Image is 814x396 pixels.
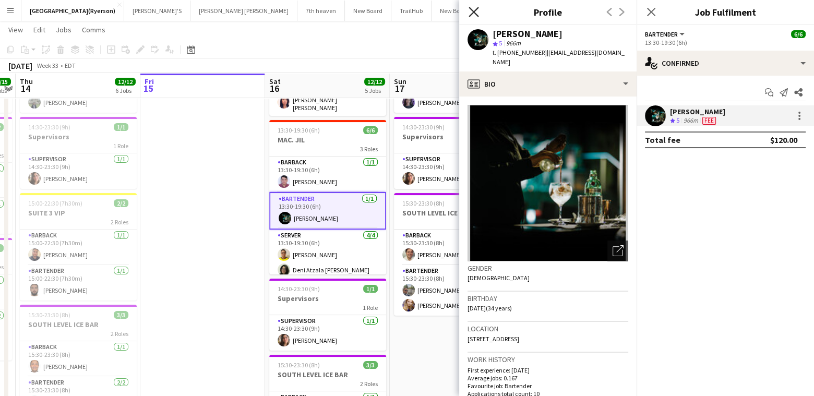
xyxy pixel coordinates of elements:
h3: MAC. JIL [269,135,386,145]
app-card-role: BARTENDER1/113:30-19:30 (6h)[PERSON_NAME] [269,192,386,230]
span: 1 Role [113,142,128,150]
span: 15:30-23:30 (8h) [28,311,70,319]
button: 7th heaven [297,1,345,21]
h3: Supervisors [394,132,511,141]
div: Crew has different fees then in role [700,116,718,125]
div: 15:00-22:30 (7h30m)2/2SUITE 3 VIP2 RolesBARBACK1/115:00-22:30 (7h30m)[PERSON_NAME]BARTENDER1/115:... [20,193,137,301]
span: 5 [676,116,679,124]
span: Sat [269,77,281,86]
app-card-role: BARBACK1/115:00-22:30 (7h30m)[PERSON_NAME] [20,230,137,265]
button: New Board [432,1,478,21]
div: 966m [681,116,700,125]
img: Crew avatar or photo [468,105,628,261]
app-job-card: 15:30-23:30 (8h)3/3SOUTH LEVEL ICE BAR2 RolesBARBACK1/115:30-23:30 (8h)[PERSON_NAME]BARTENDER2/21... [394,193,511,316]
h3: SOUTH LEVEL ICE BAR [269,370,386,379]
span: 12/12 [364,78,385,86]
span: 6/6 [791,30,806,38]
span: t. [PHONE_NUMBER] [493,49,547,56]
button: [GEOGRAPHIC_DATA](Ryerson) [21,1,124,21]
h3: Supervisors [20,132,137,141]
span: 14:30-23:30 (9h) [28,123,70,131]
span: Comms [82,25,105,34]
a: Comms [78,23,110,37]
span: 3 Roles [360,145,378,153]
span: BARTENDER [645,30,678,38]
p: Favourite job: Bartender [468,382,628,390]
div: [PERSON_NAME] [493,29,562,39]
div: 13:30-19:30 (6h) [645,39,806,46]
span: 1/1 [114,123,128,131]
p: First experience: [DATE] [468,366,628,374]
button: [PERSON_NAME]'S [124,1,190,21]
app-card-role: SUPERVISOR1/114:30-23:30 (9h)[PERSON_NAME] [20,153,137,189]
div: 6 Jobs [115,87,135,94]
app-job-card: 14:30-23:30 (9h)1/1Supervisors1 RoleSUPERVISOR1/114:30-23:30 (9h)[PERSON_NAME] [269,279,386,351]
app-card-role: BARBACK1/115:30-23:30 (8h)[PERSON_NAME] [394,230,511,265]
span: 6/6 [363,126,378,134]
span: 3/3 [114,311,128,319]
span: 2 Roles [360,380,378,388]
app-card-role: BARTENDER1/115:00-22:30 (7h30m)[PERSON_NAME] [20,265,137,301]
h3: SUITE 3 VIP [20,208,137,218]
span: 15 [143,82,154,94]
span: Sun [394,77,406,86]
span: 1 Role [363,304,378,311]
app-job-card: 14:30-23:30 (9h)1/1Supervisors1 RoleSUPERVISOR1/114:30-23:30 (9h)[PERSON_NAME] [394,117,511,189]
span: 16 [268,82,281,94]
div: [DATE] [8,61,32,71]
span: [DATE] (34 years) [468,304,512,312]
span: Week 33 [34,62,61,69]
h3: Supervisors [269,294,386,303]
span: 2 Roles [111,218,128,226]
app-card-role: BARBACK1/113:30-19:30 (6h)[PERSON_NAME] [269,157,386,192]
button: BARTENDER [645,30,686,38]
div: 5 Jobs [365,87,385,94]
button: [PERSON_NAME] [PERSON_NAME] [190,1,297,21]
app-card-role: SUPERVISOR1/114:30-23:30 (9h)[PERSON_NAME] [394,153,511,189]
app-card-role: BARTENDER2/215:30-23:30 (8h)[PERSON_NAME][PERSON_NAME] [394,265,511,316]
span: 14:30-23:30 (9h) [402,123,445,131]
span: 2 Roles [111,330,128,338]
span: 2/2 [114,199,128,207]
span: Edit [33,25,45,34]
a: View [4,23,27,37]
span: 15:00-22:30 (7h30m) [28,199,82,207]
span: Thu [20,77,33,86]
app-job-card: 14:30-23:30 (9h)1/1Supervisors1 RoleSUPERVISOR1/114:30-23:30 (9h)[PERSON_NAME] [20,117,137,189]
span: 14:30-23:30 (9h) [278,285,320,293]
h3: Job Fulfilment [637,5,814,19]
p: Average jobs: 0.167 [468,374,628,382]
app-card-role: SERVER4/413:30-19:30 (6h)[PERSON_NAME]Deni Atzala [PERSON_NAME] [269,230,386,310]
span: 13:30-19:30 (6h) [278,126,320,134]
app-job-card: 13:30-19:30 (6h)6/6MAC. JIL3 RolesBARBACK1/113:30-19:30 (6h)[PERSON_NAME]BARTENDER1/113:30-19:30 ... [269,120,386,274]
h3: Profile [459,5,637,19]
a: Jobs [52,23,76,37]
div: $120.00 [770,135,797,145]
span: View [8,25,23,34]
span: [STREET_ADDRESS] [468,335,519,343]
button: TrailHub [391,1,432,21]
a: Edit [29,23,50,37]
h3: SOUTH LEVEL ICE BAR [20,320,137,329]
button: New Board [345,1,391,21]
h3: Location [468,324,628,333]
div: [PERSON_NAME] [670,107,725,116]
div: Total fee [645,135,680,145]
h3: SOUTH LEVEL ICE BAR [394,208,511,218]
div: EDT [65,62,76,69]
span: | [EMAIL_ADDRESS][DOMAIN_NAME] [493,49,625,66]
app-card-role: SUPERVISOR1/114:30-23:30 (9h)[PERSON_NAME] [269,315,386,351]
span: Jobs [56,25,71,34]
div: Open photos pop-in [607,241,628,261]
app-card-role: BARBACK1/115:30-23:30 (8h)[PERSON_NAME] [20,341,137,377]
h3: Work history [468,355,628,364]
span: 3/3 [363,361,378,369]
span: 12/12 [115,78,136,86]
span: 14 [18,82,33,94]
span: Fee [702,117,716,125]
